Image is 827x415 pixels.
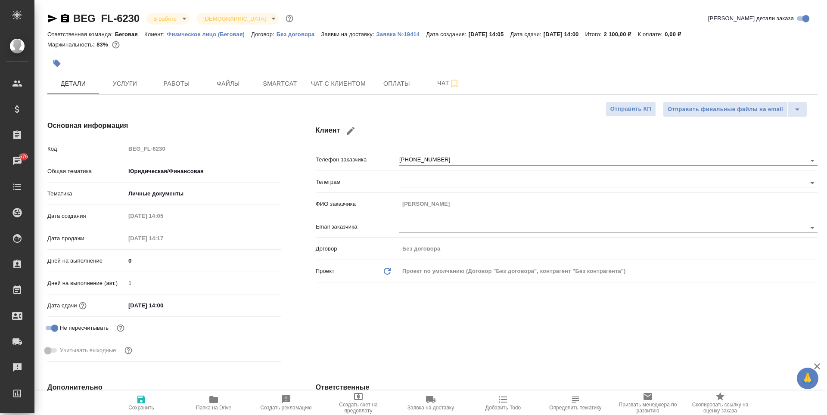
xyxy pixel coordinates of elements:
[156,78,197,89] span: Работы
[123,345,134,356] button: Выбери, если сб и вс нужно считать рабочими днями для выполнения заказа.
[612,391,684,415] button: Призвать менеджера по развитию
[284,13,295,24] button: Доп статусы указывают на важность/срочность заказа
[47,54,66,73] button: Добавить тэг
[196,405,231,411] span: Папка на Drive
[47,41,96,48] p: Маржинальность:
[469,31,510,37] p: [DATE] 14:05
[322,391,395,415] button: Создать счет на предоплату
[47,121,281,131] h4: Основная информация
[146,13,190,25] div: В работе
[125,164,281,179] div: Юридическая/Финансовая
[2,150,32,172] a: 576
[128,405,154,411] span: Сохранить
[708,14,794,23] span: [PERSON_NAME] детали заказа
[800,369,815,387] span: 🙏
[125,142,281,155] input: Пустое поле
[47,301,77,310] p: Дата сдачи
[316,267,335,276] p: Проект
[47,234,125,243] p: Дата продажи
[684,391,756,415] button: Скопировать ссылку на оценку заказа
[104,78,146,89] span: Услуги
[201,15,268,22] button: [DEMOGRAPHIC_DATA]
[604,31,638,37] p: 2 100,00 ₽
[125,277,281,289] input: Пустое поле
[663,102,788,117] button: Отправить финальные файлы на email
[806,222,818,234] button: Open
[316,121,818,141] h4: Клиент
[125,186,281,201] div: Личные документы
[668,105,783,115] span: Отправить финальные файлы на email
[115,322,126,334] button: Включи, если не хочешь, чтобы указанная дата сдачи изменилась после переставления заказа в 'Подтв...
[110,39,121,50] button: 295.48 RUB;
[467,391,539,415] button: Добавить Todo
[96,41,110,48] p: 83%
[60,346,116,355] span: Учитывать выходные
[277,31,321,37] p: Без договора
[376,78,417,89] span: Оплаты
[327,402,389,414] span: Создать счет на предоплату
[316,200,399,208] p: ФИО заказчика
[47,167,125,176] p: Общая тематика
[376,30,426,39] button: Заявка №19414
[261,405,312,411] span: Создать рекламацию
[316,382,818,393] h4: Ответственные
[606,102,656,117] button: Отправить КП
[277,30,321,37] a: Без договора
[14,152,34,161] span: 576
[47,212,125,220] p: Дата создания
[250,391,322,415] button: Создать рекламацию
[177,391,250,415] button: Папка на Drive
[196,13,279,25] div: В работе
[797,368,818,389] button: 🙏
[251,31,277,37] p: Договор:
[125,232,201,245] input: Пустое поле
[407,405,454,411] span: Заявка на доставку
[144,31,167,37] p: Клиент:
[77,300,88,311] button: Если добавить услуги и заполнить их объемом, то дата рассчитается автоматически
[47,145,125,153] p: Код
[549,405,601,411] span: Определить тематику
[53,78,94,89] span: Детали
[637,31,665,37] p: К оплате:
[60,324,109,332] span: Не пересчитывать
[539,391,612,415] button: Определить тематику
[399,242,818,255] input: Пустое поле
[399,264,818,279] div: Проект по умолчанию (Договор "Без договора", контрагент "Без контрагента")
[125,210,201,222] input: Пустое поле
[485,405,521,411] span: Добавить Todo
[167,31,251,37] p: Физическое лицо (Беговая)
[663,102,807,117] div: split button
[806,155,818,167] button: Open
[105,391,177,415] button: Сохранить
[259,78,301,89] span: Smartcat
[321,31,376,37] p: Заявки на доставку:
[73,12,140,24] a: BEG_FL-6230
[806,177,818,189] button: Open
[208,78,249,89] span: Файлы
[395,391,467,415] button: Заявка на доставку
[689,402,751,414] span: Скопировать ссылку на оценку заказа
[47,189,125,198] p: Тематика
[125,299,201,312] input: ✎ Введи что-нибудь
[376,31,426,37] p: Заявка №19414
[316,178,399,186] p: Телеграм
[665,31,687,37] p: 0,00 ₽
[311,78,366,89] span: Чат с клиентом
[426,31,468,37] p: Дата создания:
[151,15,179,22] button: В работе
[125,254,281,267] input: ✎ Введи что-нибудь
[167,30,251,37] a: Физическое лицо (Беговая)
[47,31,115,37] p: Ответственная команда:
[428,78,469,89] span: Чат
[47,279,125,288] p: Дней на выполнение (авт.)
[449,78,460,89] svg: Подписаться
[510,31,543,37] p: Дата сдачи:
[60,13,70,24] button: Скопировать ссылку
[316,155,399,164] p: Телефон заказчика
[316,245,399,253] p: Договор
[399,198,818,210] input: Пустое поле
[47,13,58,24] button: Скопировать ссылку для ЯМессенджера
[585,31,603,37] p: Итого:
[610,104,651,114] span: Отправить КП
[47,257,125,265] p: Дней на выполнение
